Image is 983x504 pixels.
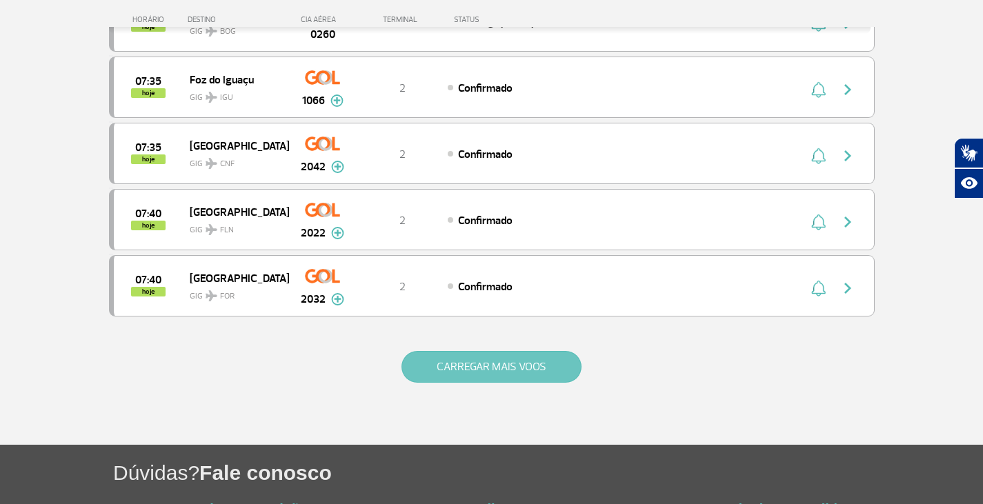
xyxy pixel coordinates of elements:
button: Abrir recursos assistivos. [954,168,983,199]
span: FOR [220,290,235,303]
span: hoje [131,154,166,164]
span: 2025-09-30 07:40:00 [135,209,161,219]
span: GIG [190,150,278,170]
span: 0260 [310,26,335,43]
span: CNF [220,158,235,170]
button: Abrir tradutor de língua de sinais. [954,138,983,168]
img: mais-info-painel-voo.svg [331,161,344,173]
img: sino-painel-voo.svg [811,280,826,296]
span: Fale conosco [199,461,332,484]
div: HORÁRIO [113,15,188,24]
div: DESTINO [188,15,288,24]
span: [GEOGRAPHIC_DATA] [190,137,278,154]
img: mais-info-painel-voo.svg [330,94,344,107]
span: Confirmado [458,214,513,228]
span: Confirmado [458,81,513,95]
span: GIG [190,84,278,104]
img: sino-painel-voo.svg [811,148,826,164]
img: seta-direita-painel-voo.svg [840,148,856,164]
span: IGU [220,92,233,104]
span: 2 [399,280,406,294]
span: FLN [220,224,234,236]
img: mais-info-painel-voo.svg [331,227,344,239]
span: hoje [131,221,166,230]
img: seta-direita-painel-voo.svg [840,81,856,98]
span: Confirmado [458,280,513,294]
span: GIG [190,216,278,236]
span: hoje [131,88,166,98]
h1: Dúvidas? [113,458,983,487]
span: GIG [190,283,278,303]
img: destiny_airplane.svg [206,290,217,301]
div: STATUS [447,15,559,24]
span: 2042 [301,159,326,175]
span: Confirmado [458,148,513,161]
span: 2 [399,214,406,228]
span: 2022 [301,225,326,241]
span: [GEOGRAPHIC_DATA] [190,269,278,287]
span: 2 [399,81,406,95]
img: sino-painel-voo.svg [811,81,826,98]
img: destiny_airplane.svg [206,158,217,169]
span: 2032 [301,291,326,308]
span: 2025-09-30 07:40:00 [135,275,161,285]
span: 2 [399,148,406,161]
div: TERMINAL [357,15,447,24]
img: destiny_airplane.svg [206,224,217,235]
span: 1066 [302,92,325,109]
span: hoje [131,287,166,296]
span: Foz do Iguaçu [190,70,278,88]
img: mais-info-painel-voo.svg [331,293,344,305]
span: 2025-09-30 07:35:00 [135,77,161,86]
img: destiny_airplane.svg [206,92,217,103]
button: CARREGAR MAIS VOOS [401,351,582,383]
div: CIA AÉREA [288,15,357,24]
img: seta-direita-painel-voo.svg [840,280,856,296]
img: sino-painel-voo.svg [811,214,826,230]
div: Plugin de acessibilidade da Hand Talk. [954,138,983,199]
span: 2025-09-30 07:35:00 [135,143,161,152]
img: seta-direita-painel-voo.svg [840,214,856,230]
span: [GEOGRAPHIC_DATA] [190,203,278,221]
